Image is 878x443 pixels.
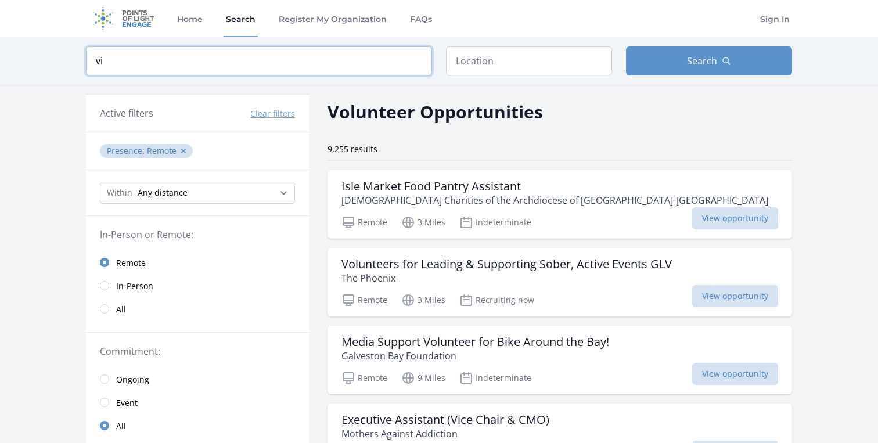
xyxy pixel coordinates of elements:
select: Search Radius [100,182,295,204]
a: All [86,414,309,437]
a: All [86,297,309,320]
button: Clear filters [250,108,295,120]
span: View opportunity [692,207,778,229]
a: Event [86,391,309,414]
span: Presence : [107,145,147,156]
a: In-Person [86,274,309,297]
a: Ongoing [86,368,309,391]
p: Indeterminate [459,215,531,229]
a: Media Support Volunteer for Bike Around the Bay! Galveston Bay Foundation Remote 9 Miles Indeterm... [328,326,792,394]
h3: Volunteers for Leading & Supporting Sober, Active Events GLV [341,257,672,271]
p: Galveston Bay Foundation [341,349,609,363]
h3: Executive Assistant (Vice Chair & CMO) [341,413,549,427]
span: Remote [147,145,177,156]
p: The Phoenix [341,271,672,285]
legend: In-Person or Remote: [100,228,295,242]
span: View opportunity [692,363,778,385]
span: Remote [116,257,146,269]
p: 3 Miles [401,293,445,307]
p: Remote [341,215,387,229]
input: Keyword [86,46,432,75]
input: Location [446,46,612,75]
p: Recruiting now [459,293,534,307]
a: Remote [86,251,309,274]
a: Volunteers for Leading & Supporting Sober, Active Events GLV The Phoenix Remote 3 Miles Recruitin... [328,248,792,316]
p: Remote [341,371,387,385]
p: Indeterminate [459,371,531,385]
h3: Media Support Volunteer for Bike Around the Bay! [341,335,609,349]
h3: Isle Market Food Pantry Assistant [341,179,768,193]
span: Event [116,397,138,409]
span: All [116,304,126,315]
p: Remote [341,293,387,307]
a: Isle Market Food Pantry Assistant [DEMOGRAPHIC_DATA] Charities of the Archdiocese of [GEOGRAPHIC_... [328,170,792,239]
span: Ongoing [116,374,149,386]
span: All [116,420,126,432]
p: Mothers Against Addiction [341,427,549,441]
p: 3 Miles [401,215,445,229]
legend: Commitment: [100,344,295,358]
p: [DEMOGRAPHIC_DATA] Charities of the Archdiocese of [GEOGRAPHIC_DATA]-[GEOGRAPHIC_DATA] [341,193,768,207]
h3: Active filters [100,106,153,120]
h2: Volunteer Opportunities [328,99,543,125]
span: In-Person [116,280,153,292]
button: ✕ [180,145,187,157]
span: View opportunity [692,285,778,307]
span: Search [687,54,717,68]
span: 9,255 results [328,143,377,154]
p: 9 Miles [401,371,445,385]
button: Search [626,46,792,75]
